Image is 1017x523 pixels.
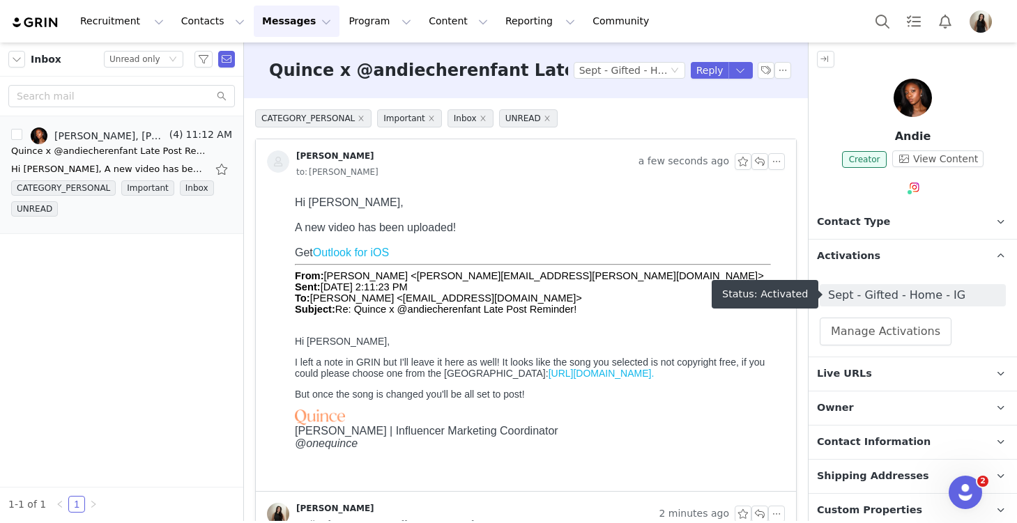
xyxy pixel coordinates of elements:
[930,6,961,37] button: Notifications
[817,366,872,382] span: Live URLs
[11,162,206,176] div: Hi Alex, A new video has been uploaded! Get Outlook for iOS From: Alex Mekikian <alexandra.mekiki...
[89,500,98,508] i: icon: right
[961,10,1006,33] button: Profile
[11,201,58,217] span: UNREAD
[31,127,167,144] a: [PERSON_NAME], [PERSON_NAME], [PERSON_NAME]
[842,151,887,168] span: Creator
[820,318,951,345] button: Manage Activations
[892,150,984,167] button: View Content
[11,144,206,158] div: Quince x @andiecherenfant Late Post Reminder!
[817,435,931,450] span: Contact Information
[544,115,551,122] i: icon: close
[358,115,365,122] i: icon: close
[6,113,46,124] b: Subject:
[420,6,496,37] button: Content
[6,31,490,43] div: A new video has been uploaded!
[6,166,490,188] p: I left a note in GRIN but I'll leave it here as well! It looks like the song you selected is not ...
[6,247,68,258] em: @onequince
[11,180,116,196] span: CATEGORY_PERSONAL
[949,476,982,509] iframe: Intercom live chat
[52,496,68,513] li: Previous Page
[977,476,988,487] span: 2
[8,496,46,513] li: 1-1 of 1
[817,503,922,518] span: Custom Properties
[218,51,235,68] span: Send Email
[722,288,808,300] div: Status: Activated
[296,150,374,162] div: [PERSON_NAME]
[6,79,475,124] font: [PERSON_NAME] <[PERSON_NAME][EMAIL_ADDRESS][PERSON_NAME][DOMAIN_NAME]> [DATE] 2:11:23 PM [PERSON_...
[6,198,490,209] p: But once the song is changed you'll be all set to post!
[6,6,490,18] div: Hi [PERSON_NAME],
[894,79,932,117] img: Andie
[6,79,35,91] b: From:
[817,400,854,416] span: Owner
[256,139,796,191] div: [PERSON_NAME] a few seconds agoto:[PERSON_NAME]
[255,109,372,127] span: CATEGORY_PERSONAL
[909,182,920,193] img: instagram.svg
[6,145,490,156] p: Hi [PERSON_NAME],
[269,58,728,83] h3: Quince x @andiecherenfant Late Post Reminder!
[267,150,374,173] a: [PERSON_NAME]
[173,6,253,37] button: Contacts
[659,506,729,522] span: 2 minutes ago
[480,115,487,122] i: icon: close
[217,91,227,101] i: icon: search
[340,6,420,37] button: Program
[428,115,435,122] i: icon: close
[817,214,890,230] span: Contact Type
[56,500,64,508] i: icon: left
[970,10,992,33] img: a9acc4c8-4825-4f76-9f85-d9ef616c421b.jpg
[180,180,214,196] span: Inbox
[691,62,729,79] button: Reply
[72,6,172,37] button: Recruitment
[169,55,177,65] i: icon: down
[8,85,235,107] input: Search mail
[817,469,929,484] span: Shipping Addresses
[167,127,183,142] span: (4)
[867,6,898,37] button: Search
[6,219,56,234] img: a23189ab-9135-47c1-8d5c-fde6808983be.png
[828,287,997,304] span: Sept - Gifted - Home - IG
[639,153,729,170] span: a few seconds ago
[31,127,47,144] img: 31b0139b-5958-420f-9768-bece43f48e63--s.jpg
[69,497,84,512] a: 1
[267,150,289,173] img: placeholder-contacts.jpeg
[6,91,31,102] b: Sent:
[809,128,1017,145] p: Andie
[121,180,174,196] span: Important
[24,56,100,68] a: Outlook for iOS
[499,109,558,127] span: UNREAD
[259,177,365,188] a: [URL][DOMAIN_NAME].
[85,496,102,513] li: Next Page
[497,6,583,37] button: Reporting
[31,52,61,67] span: Inbox
[109,52,160,67] div: Unread only
[54,130,167,141] div: [PERSON_NAME], [PERSON_NAME], [PERSON_NAME]
[377,109,442,127] span: Important
[11,16,60,29] img: grin logo
[68,496,85,513] li: 1
[899,6,929,37] a: Tasks
[183,127,232,144] span: 11:12 AM
[579,63,668,78] div: Sept - Gifted - Home - IG
[448,109,494,127] span: Inbox
[6,234,269,246] span: [PERSON_NAME] | Influencer Marketing Coordinator
[254,6,339,37] button: Messages
[584,6,664,37] a: Community
[6,102,21,113] b: To:
[6,56,490,68] div: Get
[817,249,880,264] span: Activations
[296,503,374,514] div: [PERSON_NAME]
